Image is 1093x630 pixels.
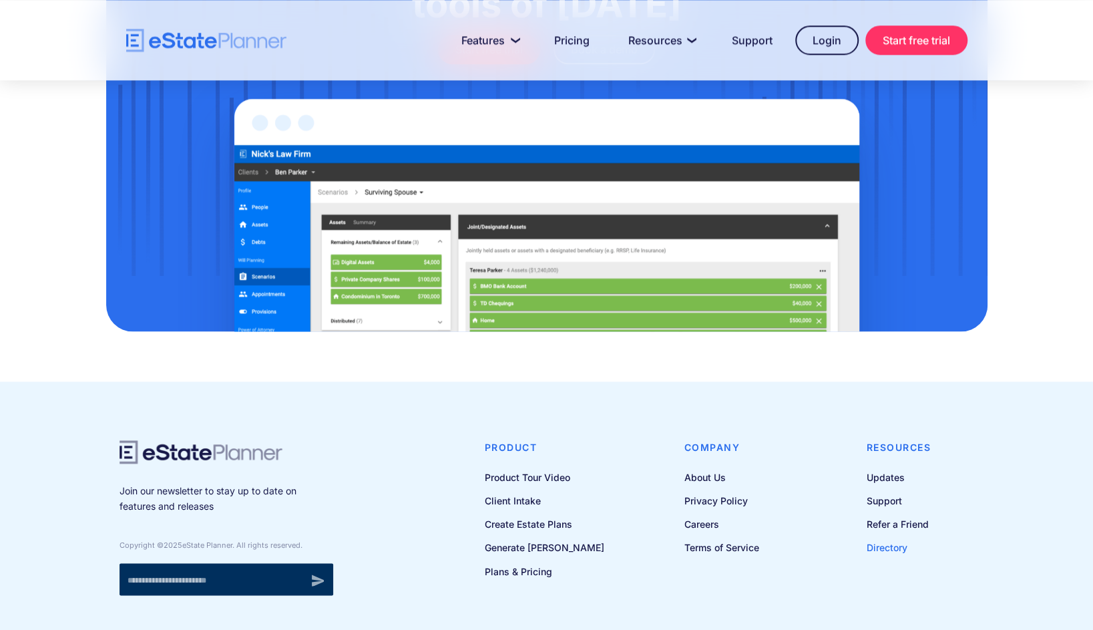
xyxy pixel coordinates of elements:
[684,469,759,486] a: About Us
[684,440,759,455] h4: Company
[538,27,606,53] a: Pricing
[684,516,759,532] a: Careers
[485,516,604,532] a: Create Estate Plans
[867,516,931,532] a: Refer a Friend
[120,563,333,595] form: Newsletter signup
[485,469,604,486] a: Product Tour Video
[485,440,604,455] h4: Product
[867,440,931,455] h4: Resources
[485,563,604,579] a: Plans & Pricing
[684,492,759,509] a: Privacy Policy
[865,25,967,55] a: Start free trial
[126,29,286,52] a: home
[120,540,333,550] div: Copyright © eState Planner. All rights reserved.
[795,25,859,55] a: Login
[485,492,604,509] a: Client Intake
[867,539,931,556] a: Directory
[612,27,709,53] a: Resources
[120,484,333,514] p: Join our newsletter to stay up to date on features and releases
[164,540,182,550] span: 2025
[445,27,531,53] a: Features
[867,469,931,486] a: Updates
[716,27,789,53] a: Support
[684,539,759,556] a: Terms of Service
[867,492,931,509] a: Support
[485,539,604,556] a: Generate [PERSON_NAME]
